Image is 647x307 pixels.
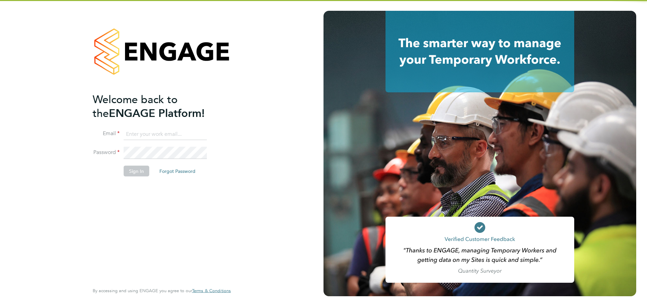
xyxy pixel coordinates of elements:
label: Email [93,130,120,137]
h2: ENGAGE Platform! [93,92,224,120]
label: Password [93,149,120,156]
button: Sign In [124,166,149,177]
input: Enter your work email... [124,128,207,140]
span: By accessing and using ENGAGE you agree to our [93,288,231,294]
button: Forgot Password [154,166,201,177]
a: Terms & Conditions [192,288,231,294]
span: Welcome back to the [93,93,178,120]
